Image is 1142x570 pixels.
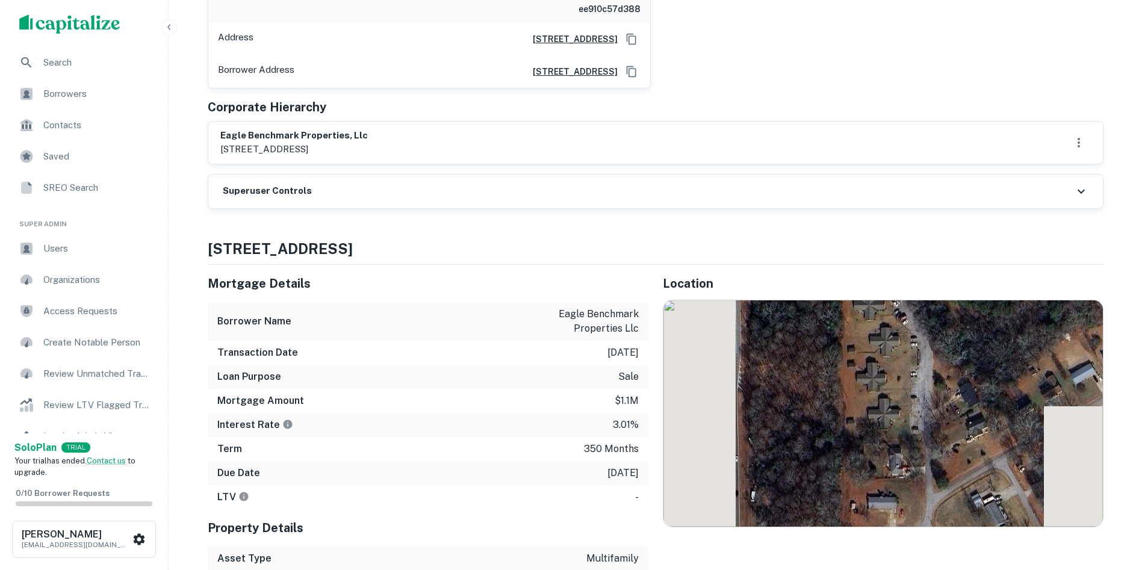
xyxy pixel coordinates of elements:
[87,456,126,465] a: Contact us
[10,48,158,77] a: Search
[10,328,158,357] a: Create Notable Person
[615,394,639,408] p: $1.1m
[1082,474,1142,531] iframe: Chat Widget
[220,129,368,143] h6: eagle benchmark properties, llc
[217,442,242,456] h6: Term
[22,539,130,550] p: [EMAIL_ADDRESS][DOMAIN_NAME]
[607,345,639,360] p: [DATE]
[217,490,249,504] h6: LTV
[218,63,294,81] p: Borrower Address
[43,398,151,412] span: Review LTV Flagged Transactions
[61,442,90,453] div: TRIAL
[238,491,249,502] svg: LTVs displayed on the website are for informational purposes only and may be reported incorrectly...
[14,441,57,455] a: SoloPlan
[208,98,326,116] h5: Corporate Hierarchy
[208,519,648,537] h5: Property Details
[217,314,291,329] h6: Borrower Name
[584,442,639,456] p: 350 months
[10,205,158,234] li: Super Admin
[22,530,130,539] h6: [PERSON_NAME]
[208,238,1103,259] h4: [STREET_ADDRESS]
[10,297,158,326] a: Access Requests
[622,63,641,81] button: Copy Address
[12,521,156,558] button: [PERSON_NAME][EMAIL_ADDRESS][DOMAIN_NAME]
[217,551,272,566] h6: Asset Type
[43,87,151,101] span: Borrowers
[217,466,260,480] h6: Due Date
[43,273,151,287] span: Organizations
[218,30,253,48] p: Address
[10,391,158,420] a: Review LTV Flagged Transactions
[622,30,641,48] button: Copy Address
[613,418,639,432] p: 3.01%
[43,304,151,318] span: Access Requests
[523,33,618,46] a: [STREET_ADDRESS]
[217,345,298,360] h6: Transaction Date
[217,418,293,432] h6: Interest Rate
[530,307,639,336] p: eagle benchmark properties llc
[14,456,135,477] span: Your trial has ended. to upgrade.
[19,14,120,34] img: capitalize-logo.png
[635,490,639,504] p: -
[220,142,368,156] p: [STREET_ADDRESS]
[14,442,57,453] strong: Solo Plan
[223,184,312,198] h6: Superuser Controls
[43,181,151,195] span: SREO Search
[10,234,158,263] a: Users
[16,489,110,498] span: 0 / 10 Borrower Requests
[10,359,158,388] a: Review Unmatched Transactions
[10,111,158,140] a: Contacts
[10,265,158,294] a: Organizations
[43,118,151,132] span: Contacts
[663,274,1103,293] h5: Location
[43,429,151,444] span: Lender Admin View
[10,173,158,202] a: SREO Search
[43,149,151,164] span: Saved
[10,142,158,171] a: Saved
[43,55,151,70] span: Search
[10,79,158,108] a: Borrowers
[618,370,639,384] p: sale
[217,394,304,408] h6: Mortgage Amount
[43,367,151,381] span: Review Unmatched Transactions
[586,551,639,566] p: multifamily
[10,422,158,451] a: Lender Admin View
[607,466,639,480] p: [DATE]
[523,65,618,78] a: [STREET_ADDRESS]
[217,370,281,384] h6: Loan Purpose
[43,241,151,256] span: Users
[282,419,293,430] svg: The interest rates displayed on the website are for informational purposes only and may be report...
[208,274,648,293] h5: Mortgage Details
[43,335,151,350] span: Create Notable Person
